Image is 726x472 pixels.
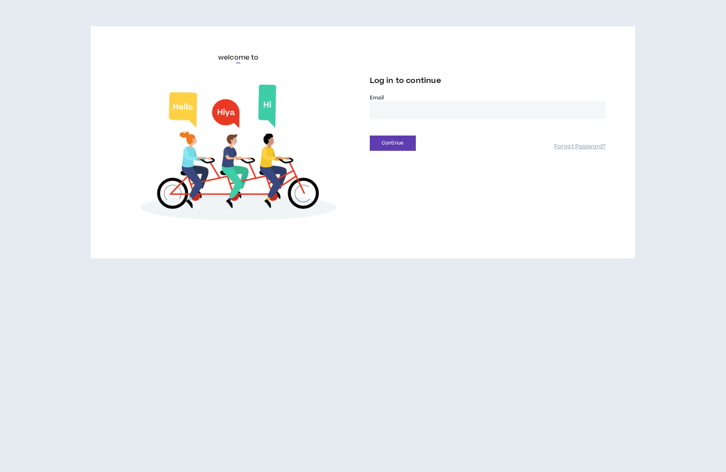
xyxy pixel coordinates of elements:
[370,136,416,151] button: Continue
[218,53,259,62] h6: welcome to
[370,76,441,86] span: Log in to continue
[370,94,606,101] label: Email
[120,76,357,232] img: Welcome to Wripple
[554,143,606,151] a: Forgot Password?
